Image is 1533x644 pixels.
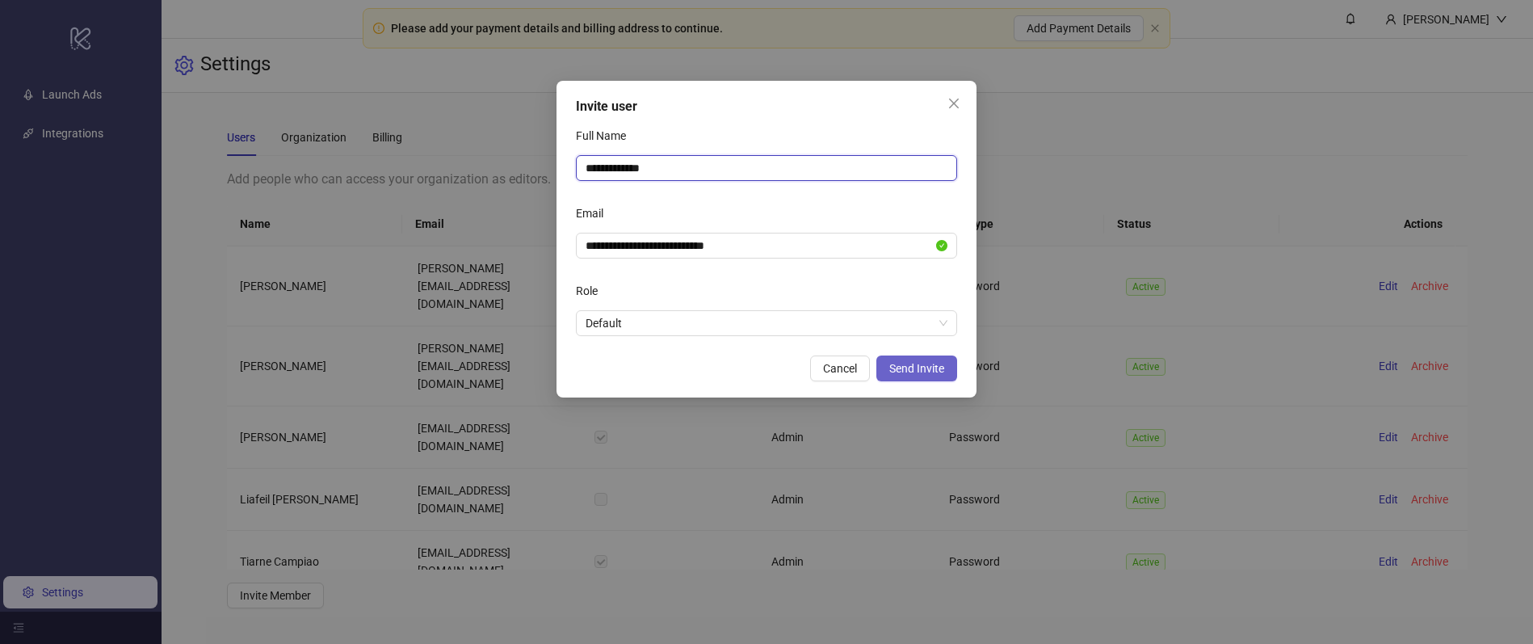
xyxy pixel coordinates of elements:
span: Cancel [823,362,857,375]
label: Email [576,200,614,226]
button: Cancel [810,356,870,381]
input: Full Name [576,155,957,181]
label: Role [576,278,608,304]
span: Send Invite [889,362,944,375]
input: Email [586,237,933,255]
button: Send Invite [876,356,957,381]
div: Invite user [576,97,957,116]
button: Close [941,90,967,116]
span: close [947,97,960,110]
label: Full Name [576,123,636,149]
span: Default [586,311,947,335]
